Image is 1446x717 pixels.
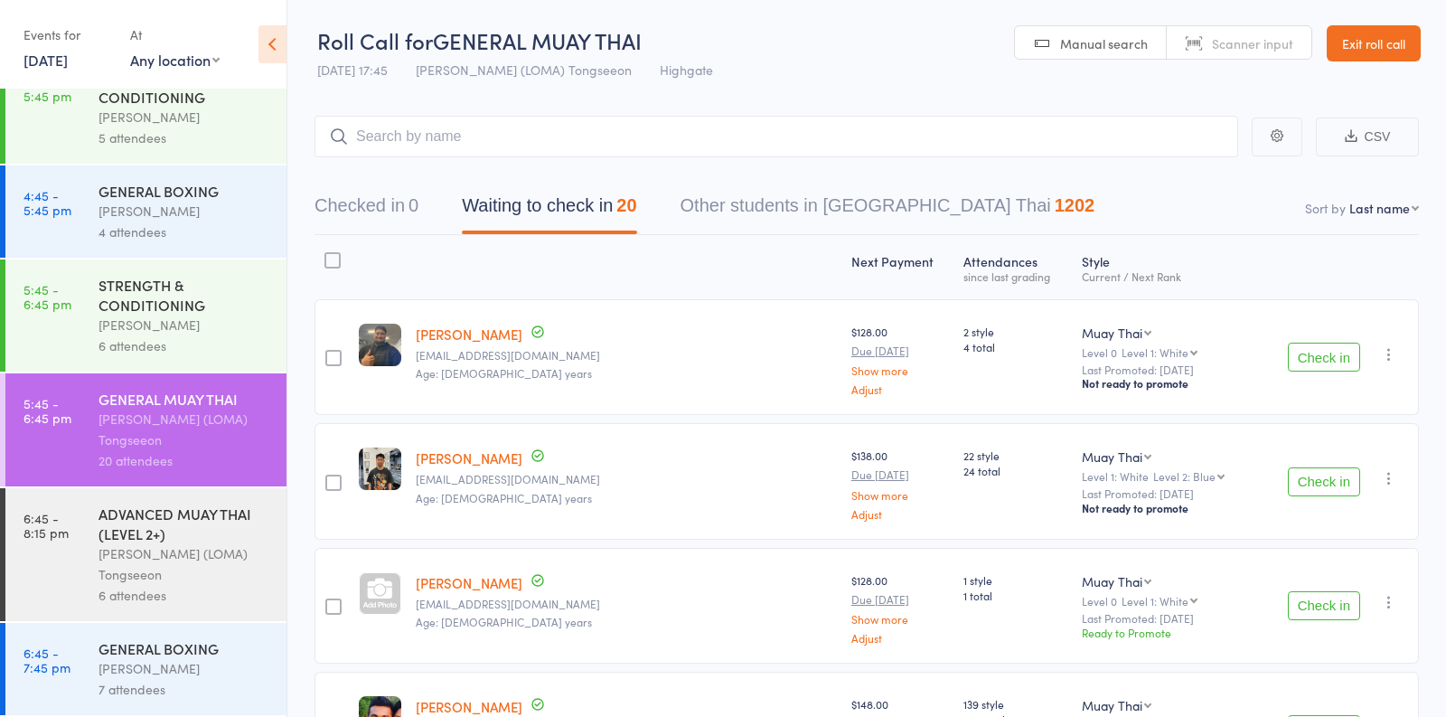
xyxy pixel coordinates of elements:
[315,116,1238,157] input: Search by name
[23,646,70,675] time: 6:45 - 7:45 pm
[416,325,522,344] a: [PERSON_NAME]
[99,543,271,585] div: [PERSON_NAME] (LOMA) Tongseeon
[416,61,632,79] span: [PERSON_NAME] (LOMA) Tongseeon
[1082,625,1251,640] div: Ready to Promote
[433,25,642,55] span: GENERAL MUAY THAI
[99,181,271,201] div: GENERAL BOXING
[1153,470,1216,482] div: Level 2: Blue
[99,504,271,543] div: ADVANCED MUAY THAI (LEVEL 2+)
[130,20,220,50] div: At
[851,344,950,357] small: Due [DATE]
[681,186,1095,234] button: Other students in [GEOGRAPHIC_DATA] Thai1202
[99,127,271,148] div: 5 attendees
[851,489,950,501] a: Show more
[99,638,271,658] div: GENERAL BOXING
[416,473,837,486] small: clydeapal1107@gmail.com
[851,364,950,376] a: Show more
[1316,118,1419,156] button: CSV
[851,324,950,395] div: $128.00
[1082,487,1251,500] small: Last Promoted: [DATE]
[23,188,71,217] time: 4:45 - 5:45 pm
[1288,467,1360,496] button: Check in
[963,588,1066,603] span: 1 total
[851,593,950,606] small: Due [DATE]
[1082,595,1251,607] div: Level 0
[99,389,271,409] div: GENERAL MUAY THAI
[23,74,71,103] time: 4:45 - 5:45 pm
[5,373,286,486] a: 5:45 -6:45 pmGENERAL MUAY THAI[PERSON_NAME] (LOMA) Tongseeon20 attendees
[1060,34,1148,52] span: Manual search
[416,614,592,629] span: Age: [DEMOGRAPHIC_DATA] years
[99,585,271,606] div: 6 attendees
[99,409,271,450] div: [PERSON_NAME] (LOMA) Tongseeon
[963,324,1066,339] span: 2 style
[317,25,433,55] span: Roll Call for
[99,201,271,222] div: [PERSON_NAME]
[851,632,950,644] a: Adjust
[416,573,522,592] a: [PERSON_NAME]
[963,463,1066,478] span: 24 total
[462,186,636,234] button: Waiting to check in20
[99,275,271,315] div: STRENGTH & CONDITIONING
[317,61,388,79] span: [DATE] 17:45
[5,52,286,164] a: 4:45 -5:45 pmSTRENGTH & CONDITIONING[PERSON_NAME]5 attendees
[99,222,271,242] div: 4 attendees
[956,243,1074,291] div: Atten­dances
[844,243,957,291] div: Next Payment
[1305,199,1346,217] label: Sort by
[1055,195,1095,215] div: 1202
[1082,448,1142,466] div: Muay Thai
[23,20,112,50] div: Events for
[1082,376,1251,391] div: Not ready to promote
[1082,270,1251,282] div: Current / Next Rank
[23,396,71,425] time: 5:45 - 6:45 pm
[1327,25,1421,61] a: Exit roll call
[851,508,950,520] a: Adjust
[5,623,286,715] a: 6:45 -7:45 pmGENERAL BOXING[PERSON_NAME]7 attendees
[5,165,286,258] a: 4:45 -5:45 pmGENERAL BOXING[PERSON_NAME]4 attendees
[1082,363,1251,376] small: Last Promoted: [DATE]
[416,598,837,610] small: daniel10belihu@gmail.com
[1082,346,1251,358] div: Level 0
[130,50,220,70] div: Any location
[1082,501,1251,515] div: Not ready to promote
[660,61,713,79] span: Highgate
[963,448,1066,463] span: 22 style
[1349,199,1410,217] div: Last name
[23,511,69,540] time: 6:45 - 8:15 pm
[851,613,950,625] a: Show more
[23,50,68,70] a: [DATE]
[963,696,1066,712] span: 139 style
[99,315,271,335] div: [PERSON_NAME]
[851,572,950,644] div: $128.00
[315,186,418,234] button: Checked in0
[616,195,636,215] div: 20
[99,335,271,356] div: 6 attendees
[359,448,401,490] img: image1725332939.png
[963,572,1066,588] span: 1 style
[851,448,950,519] div: $138.00
[963,339,1066,354] span: 4 total
[416,365,592,381] span: Age: [DEMOGRAPHIC_DATA] years
[416,448,522,467] a: [PERSON_NAME]
[99,450,271,471] div: 20 attendees
[1082,696,1142,714] div: Muay Thai
[963,270,1066,282] div: since last grading
[1288,591,1360,620] button: Check in
[99,658,271,679] div: [PERSON_NAME]
[1288,343,1360,372] button: Check in
[1082,572,1142,590] div: Muay Thai
[1122,595,1188,607] div: Level 1: White
[5,488,286,621] a: 6:45 -8:15 pmADVANCED MUAY THAI (LEVEL 2+)[PERSON_NAME] (LOMA) Tongseeon6 attendees
[1075,243,1258,291] div: Style
[23,282,71,311] time: 5:45 - 6:45 pm
[359,324,401,366] img: image1760002907.png
[1082,612,1251,625] small: Last Promoted: [DATE]
[5,259,286,372] a: 5:45 -6:45 pmSTRENGTH & CONDITIONING[PERSON_NAME]6 attendees
[1212,34,1293,52] span: Scanner input
[408,195,418,215] div: 0
[99,679,271,700] div: 7 attendees
[416,490,592,505] span: Age: [DEMOGRAPHIC_DATA] years
[416,697,522,716] a: [PERSON_NAME]
[416,349,837,362] small: tane7856@gmail.com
